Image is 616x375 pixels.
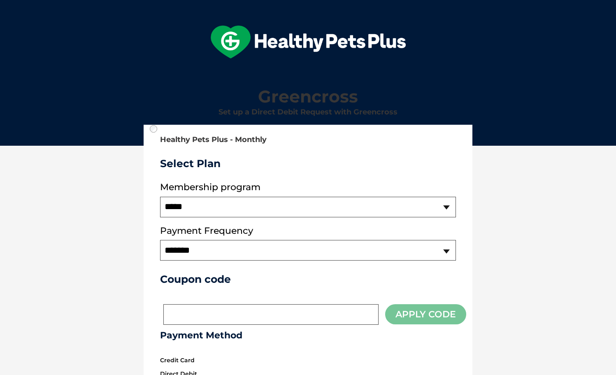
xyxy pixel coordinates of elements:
button: Apply Code [385,304,466,324]
h2: Set up a Direct Debit Request with Greencross [147,108,469,116]
label: Payment Frequency [160,226,253,236]
h1: Greencross [147,87,469,106]
h3: Select Plan [160,157,456,170]
h3: Payment Method [160,330,456,341]
input: Direct Debit [150,125,157,133]
h3: Coupon code [160,273,456,285]
label: Credit Card [160,355,195,366]
label: Membership program [160,182,456,193]
img: hpp-logo-landscape-green-white.png [211,26,406,58]
h2: Healthy Pets Plus - Monthly [160,136,456,144]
